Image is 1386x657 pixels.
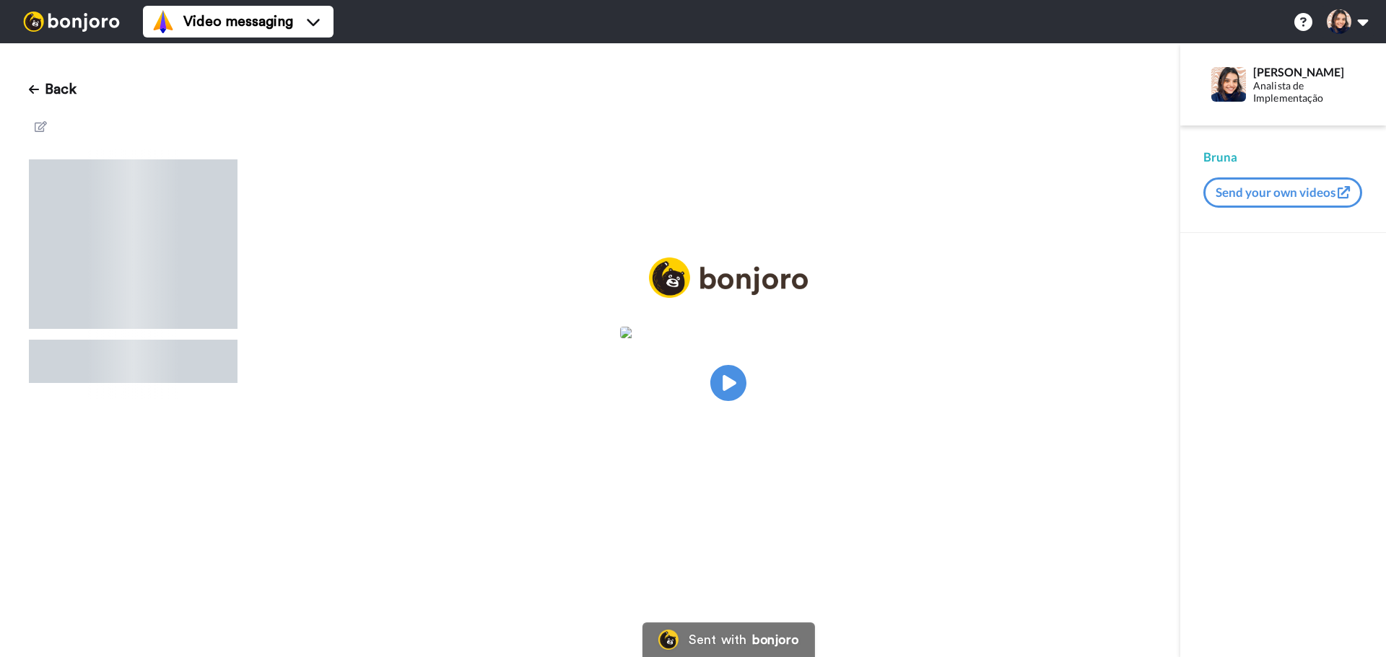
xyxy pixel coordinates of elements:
div: [PERSON_NAME] [1253,65,1362,79]
div: Sent with [689,633,746,646]
div: bonjoro [752,633,798,646]
img: 23221a35-ede5-4065-82d7-638ef627660a.jpg [620,327,837,338]
button: Send your own videos [1203,177,1362,208]
img: Bonjoro Logo [658,630,679,650]
img: Profile Image [1211,67,1246,102]
img: vm-color.svg [152,10,175,33]
img: logo_full.png [649,257,808,299]
div: Bruna [1203,149,1363,166]
button: Back [29,72,77,107]
span: Video messaging [183,12,293,32]
a: Bonjoro LogoSent withbonjoro [642,622,814,657]
div: Analista de Implementação [1253,80,1362,105]
img: bj-logo-header-white.svg [17,12,126,32]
